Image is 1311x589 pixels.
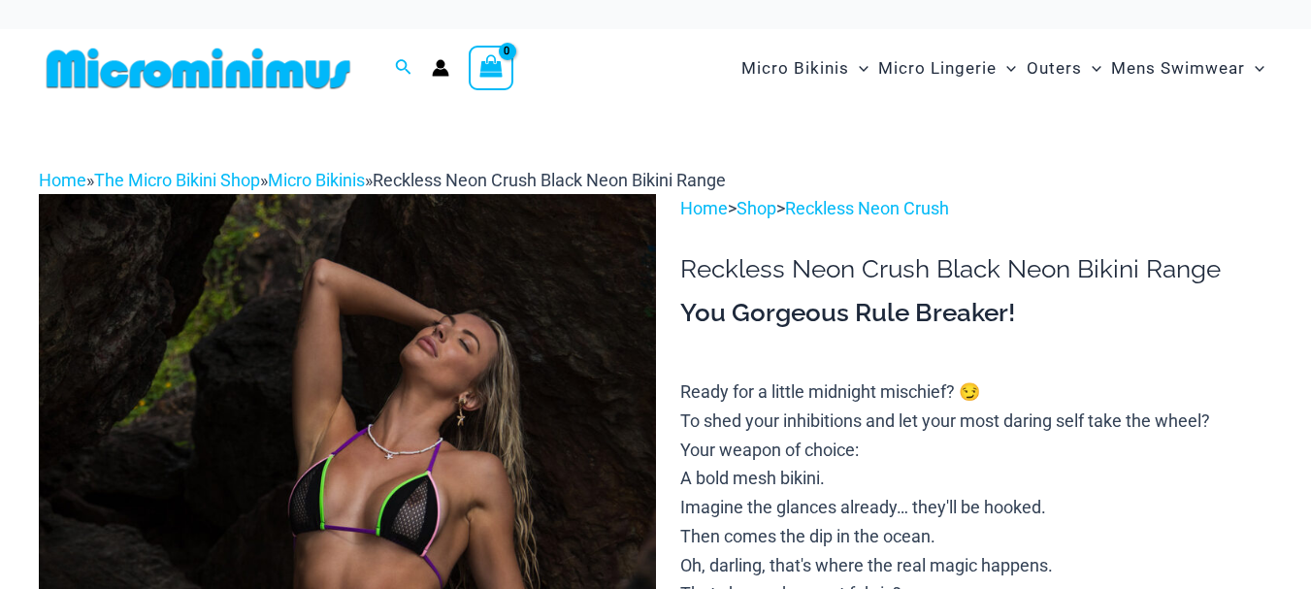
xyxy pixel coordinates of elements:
span: » » » [39,170,726,190]
span: Menu Toggle [1082,44,1101,93]
a: Reckless Neon Crush [785,198,949,218]
a: Micro BikinisMenu ToggleMenu Toggle [737,39,873,98]
p: > > [680,194,1272,223]
span: Menu Toggle [849,44,869,93]
nav: Site Navigation [734,36,1272,101]
a: Home [680,198,728,218]
span: Menu Toggle [1245,44,1264,93]
a: View Shopping Cart, empty [469,46,513,90]
span: Mens Swimwear [1111,44,1245,93]
img: MM SHOP LOGO FLAT [39,47,358,90]
a: OutersMenu ToggleMenu Toggle [1022,39,1106,98]
span: Menu Toggle [997,44,1016,93]
span: Micro Bikinis [741,44,849,93]
span: Outers [1027,44,1082,93]
a: Mens SwimwearMenu ToggleMenu Toggle [1106,39,1269,98]
a: Shop [737,198,776,218]
a: Micro Bikinis [268,170,365,190]
span: Reckless Neon Crush Black Neon Bikini Range [373,170,726,190]
a: Search icon link [395,56,412,81]
a: The Micro Bikini Shop [94,170,260,190]
span: Micro Lingerie [878,44,997,93]
a: Account icon link [432,59,449,77]
h3: You Gorgeous Rule Breaker! [680,297,1272,330]
a: Home [39,170,86,190]
a: Micro LingerieMenu ToggleMenu Toggle [873,39,1021,98]
h1: Reckless Neon Crush Black Neon Bikini Range [680,254,1272,284]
